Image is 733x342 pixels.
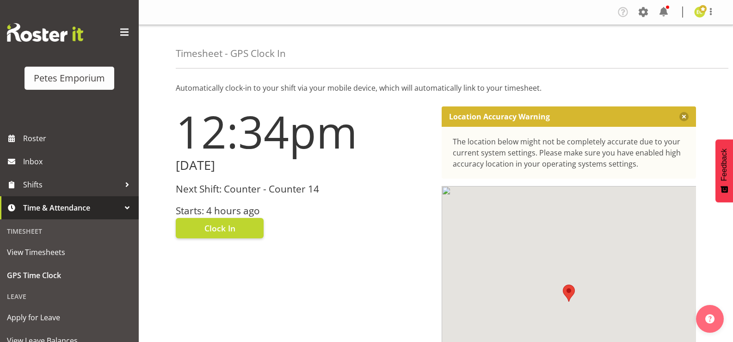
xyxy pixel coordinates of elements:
[23,131,134,145] span: Roster
[7,268,132,282] span: GPS Time Clock
[204,222,235,234] span: Clock In
[7,311,132,324] span: Apply for Leave
[705,314,715,323] img: help-xxl-2.png
[2,287,136,306] div: Leave
[7,245,132,259] span: View Timesheets
[2,306,136,329] a: Apply for Leave
[2,264,136,287] a: GPS Time Clock
[720,149,728,181] span: Feedback
[715,139,733,202] button: Feedback - Show survey
[176,218,264,238] button: Clock In
[679,112,689,121] button: Close message
[23,178,120,192] span: Shifts
[176,184,431,194] h3: Next Shift: Counter - Counter 14
[176,205,431,216] h3: Starts: 4 hours ago
[2,241,136,264] a: View Timesheets
[7,23,83,42] img: Rosterit website logo
[694,6,705,18] img: emma-croft7499.jpg
[23,201,120,215] span: Time & Attendance
[23,155,134,168] span: Inbox
[449,112,550,121] p: Location Accuracy Warning
[2,222,136,241] div: Timesheet
[34,71,105,85] div: Petes Emporium
[176,158,431,173] h2: [DATE]
[176,82,696,93] p: Automatically clock-in to your shift via your mobile device, which will automatically link to you...
[453,136,685,169] div: The location below might not be completely accurate due to your current system settings. Please m...
[176,106,431,156] h1: 12:34pm
[176,48,286,59] h4: Timesheet - GPS Clock In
